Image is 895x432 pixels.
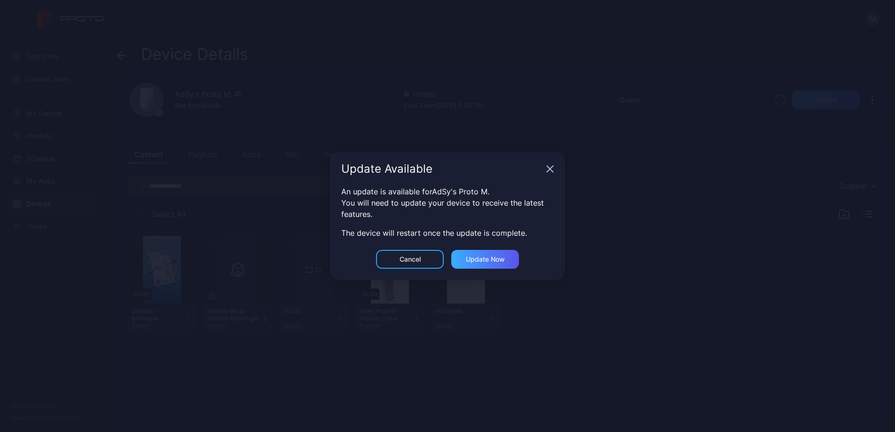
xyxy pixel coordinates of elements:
div: Update Available [341,163,542,175]
div: Cancel [400,256,421,263]
div: Update now [466,256,505,263]
div: An update is available for AdSy's Proto M . [341,186,554,197]
button: Update now [451,250,519,269]
button: Cancel [376,250,444,269]
div: You will need to update your device to receive the latest features. [341,197,554,220]
div: The device will restart once the update is complete. [341,227,554,239]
